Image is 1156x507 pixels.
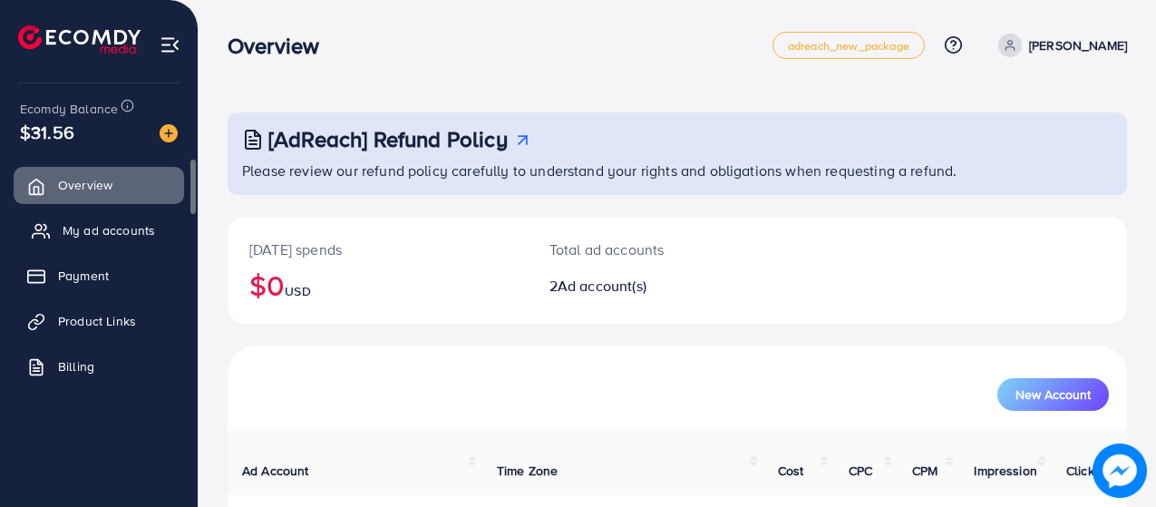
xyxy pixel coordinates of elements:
a: My ad accounts [14,212,184,249]
p: Total ad accounts [549,239,731,260]
span: Overview [58,176,112,194]
button: New Account [997,378,1109,411]
span: CPC [849,462,872,480]
a: Payment [14,258,184,294]
img: image [160,124,178,142]
span: Clicks [1066,462,1101,480]
span: Payment [58,267,109,285]
p: [PERSON_NAME] [1029,34,1127,56]
a: adreach_new_package [772,32,925,59]
span: Ecomdy Balance [20,100,118,118]
span: Cost [778,462,804,480]
a: Product Links [14,303,184,339]
img: logo [18,25,141,54]
p: [DATE] spends [249,239,506,260]
span: USD [285,282,310,300]
span: Billing [58,357,94,375]
h2: 2 [549,278,731,295]
h2: $0 [249,268,506,302]
a: Overview [14,167,184,203]
span: adreach_new_package [788,40,909,52]
span: $31.56 [20,119,74,145]
h3: [AdReach] Refund Policy [268,126,508,152]
span: Product Links [58,312,136,330]
span: Impression [974,462,1037,480]
img: image [1093,444,1147,498]
span: Ad account(s) [558,276,646,296]
span: Ad Account [242,462,309,480]
p: Please review our refund policy carefully to understand your rights and obligations when requesti... [242,160,1116,181]
span: Time Zone [497,462,558,480]
span: CPM [912,462,937,480]
img: menu [160,34,180,55]
h3: Overview [228,33,334,59]
span: New Account [1015,388,1091,401]
span: My ad accounts [63,221,155,239]
a: [PERSON_NAME] [991,34,1127,57]
a: Billing [14,348,184,385]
